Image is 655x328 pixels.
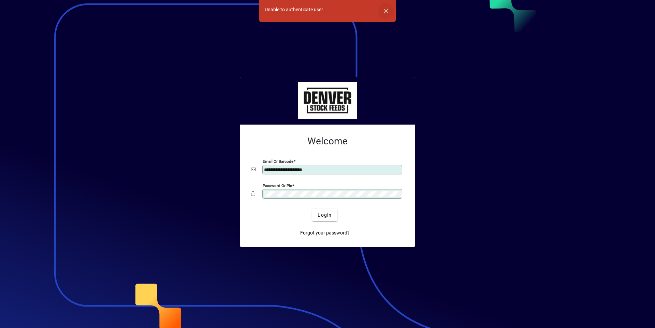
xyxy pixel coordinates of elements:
div: Unable to authenticate user. [265,6,324,13]
h2: Welcome [251,136,404,147]
span: Login [318,212,332,219]
button: Login [312,209,337,221]
button: Dismiss [378,3,394,19]
span: Forgot your password? [300,229,350,237]
mat-label: Password or Pin [263,183,292,188]
a: Forgot your password? [297,227,352,239]
mat-label: Email or Barcode [263,159,293,164]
